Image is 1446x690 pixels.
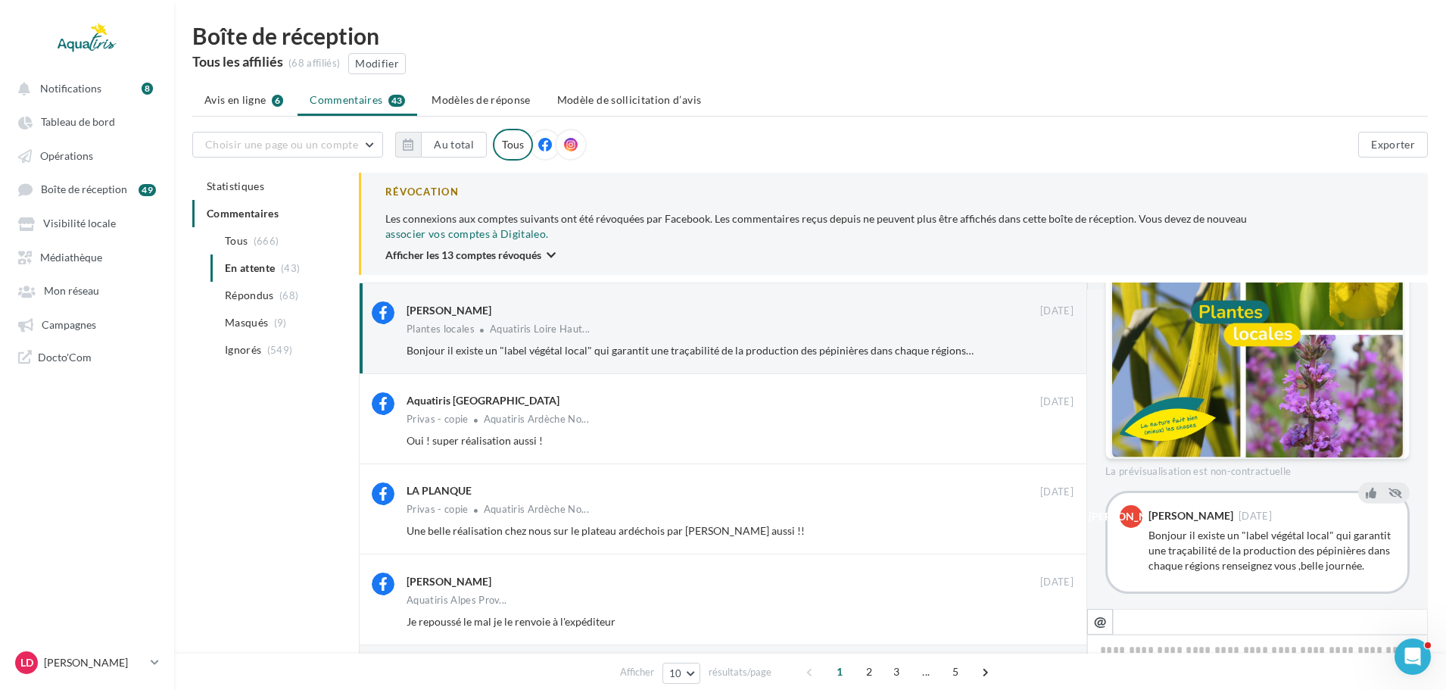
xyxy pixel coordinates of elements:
[1148,528,1395,573] div: Bonjour il existe un "label végétal local" qui garantit une traçabilité de la production des pépi...
[827,660,852,684] span: 1
[279,289,298,301] span: (68)
[225,342,261,357] span: Ignorés
[407,414,469,424] div: Privas - copie
[1239,511,1272,521] span: [DATE]
[272,95,283,107] div: 6
[1040,485,1074,499] span: [DATE]
[407,524,805,537] span: Une belle réalisation chez nous sur le plateau ardéchois par [PERSON_NAME] aussi !!
[1105,459,1410,479] div: La prévisualisation est non-contractuelle
[40,149,93,162] span: Opérations
[9,276,165,304] a: Mon réseau
[40,251,102,264] span: Médiathèque
[12,648,162,677] a: LD [PERSON_NAME]
[1040,304,1074,318] span: [DATE]
[9,74,159,101] button: Notifications 8
[44,285,99,298] span: Mon réseau
[44,655,145,670] p: [PERSON_NAME]
[9,175,165,203] a: Boîte de réception 49
[142,83,153,95] div: 8
[484,414,589,424] span: Aquatiris Ardèche No...
[432,93,530,106] span: Modèles de réponse
[884,660,908,684] span: 3
[192,55,283,68] div: Tous les affiliés
[205,138,358,151] span: Choisir une page ou un compte
[192,132,383,158] button: Choisir une page ou un compte
[192,24,1428,47] div: Boîte de réception
[225,288,274,303] span: Répondus
[1358,132,1428,158] button: Exporter
[9,311,165,338] a: Campagnes
[1148,510,1233,521] div: [PERSON_NAME]
[38,350,92,364] span: Docto'Com
[288,57,340,70] div: (68 affiliés)
[225,233,248,248] span: Tous
[669,667,682,679] span: 10
[274,317,287,329] span: (9)
[9,344,165,370] a: Docto'Com
[1089,509,1173,524] span: [PERSON_NAME]
[9,108,165,135] a: Tableau de bord
[43,217,116,230] span: Visibilité locale
[385,211,1404,242] div: Les connexions aux comptes suivants ont été révoquées par Facebook. Les commentaires reçus depuis...
[204,92,266,108] span: Avis en ligne
[557,93,702,106] span: Modèle de sollicitation d’avis
[407,324,475,334] div: Plantes locales
[407,504,469,514] div: Privas - copie
[9,243,165,270] a: Médiathèque
[1040,395,1074,409] span: [DATE]
[207,180,264,192] span: Statistiques
[407,303,491,318] div: [PERSON_NAME]
[41,183,127,196] span: Boîte de réception
[407,574,491,589] div: [PERSON_NAME]
[1087,609,1113,635] button: @
[139,184,156,196] div: 49
[709,665,771,679] span: résultats/page
[493,129,533,161] div: Tous
[914,660,938,684] span: ...
[407,344,1111,357] span: Bonjour il existe un "label végétal local" qui garantit une traçabilité de la production des pépi...
[385,248,556,266] button: Afficher les 13 comptes révoqués
[395,132,487,158] button: Au total
[857,660,881,684] span: 2
[20,655,33,670] span: LD
[385,185,1404,199] div: Révocation
[9,209,165,236] a: Visibilité locale
[385,228,549,240] a: associer vos comptes à Digitaleo.
[1040,576,1074,589] span: [DATE]
[407,434,543,447] span: Oui ! super réalisation aussi !
[1395,638,1431,675] iframe: Intercom live chat
[348,53,406,74] button: Modifier
[225,315,268,330] span: Masqués
[421,132,487,158] button: Au total
[9,142,165,169] a: Opérations
[490,324,590,334] span: Aquatiris Loire Haut...
[407,595,506,605] span: Aquatiris Alpes Prov...
[943,660,968,684] span: 5
[41,116,115,129] span: Tableau de bord
[254,235,279,247] span: (666)
[620,665,654,679] span: Afficher
[40,82,101,95] span: Notifications
[407,393,559,408] div: Aquatiris [GEOGRAPHIC_DATA]
[42,318,96,331] span: Campagnes
[385,250,541,261] span: Afficher les 13 comptes révoqués
[484,504,589,514] span: Aquatiris Ardèche No...
[407,483,472,498] div: LA PLANQUE
[407,615,615,628] span: Je repoussé le mal je le renvoie à l'expéditeur
[662,663,701,684] button: 10
[1094,614,1107,628] i: @
[267,344,293,356] span: (549)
